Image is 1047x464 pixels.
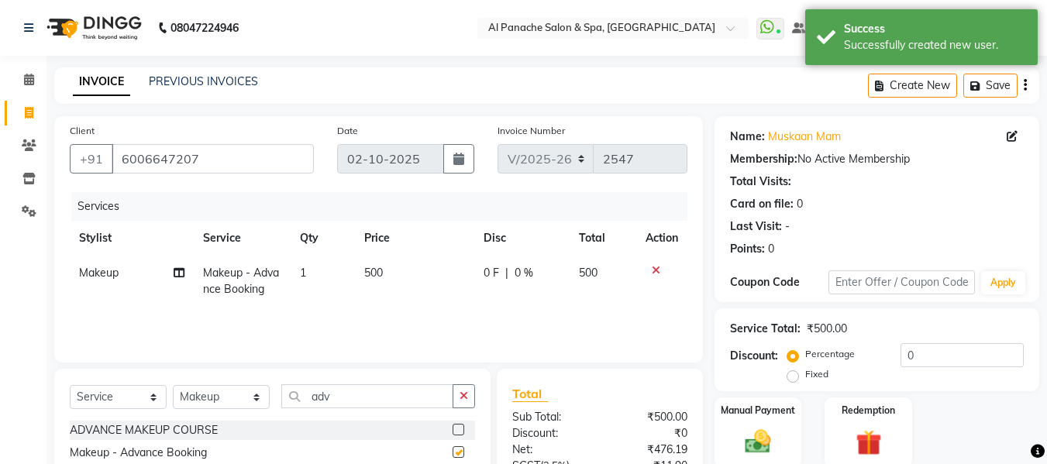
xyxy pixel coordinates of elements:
div: ₹500.00 [807,321,847,337]
div: ₹0 [600,425,699,442]
div: Discount: [501,425,600,442]
span: 1 [300,266,306,280]
img: _gift.svg [848,427,890,459]
th: Action [636,221,687,256]
div: Makeup - Advance Booking [70,445,207,461]
span: 500 [579,266,598,280]
label: Fixed [805,367,828,381]
a: Muskaan Mam [768,129,841,145]
div: Services [71,192,699,221]
label: Invoice Number [498,124,565,138]
div: Total Visits: [730,174,791,190]
div: Service Total: [730,321,801,337]
label: Percentage [805,347,855,361]
div: 0 [797,196,803,212]
th: Price [355,221,474,256]
div: 0 [768,241,774,257]
div: Coupon Code [730,274,828,290]
div: ADVANCE MAKEUP COURSE [70,422,218,438]
div: Last Visit: [730,218,782,235]
div: Points: [730,241,765,257]
div: Membership: [730,151,797,167]
div: Successfully created new user. [844,37,1026,53]
th: Disc [474,221,569,256]
a: PREVIOUS INVOICES [149,74,258,88]
label: Manual Payment [721,404,795,418]
div: No Active Membership [730,151,1024,167]
button: Save [963,74,1018,98]
div: Net: [501,442,600,458]
span: 0 F [484,265,499,281]
label: Date [337,124,358,138]
button: Apply [981,271,1025,294]
img: logo [40,6,146,50]
img: _cash.svg [737,427,779,456]
div: Name: [730,129,765,145]
span: Total [512,386,548,402]
input: Search by Name/Mobile/Email/Code [112,144,314,174]
div: ₹500.00 [600,409,699,425]
span: Makeup - Advance Booking [203,266,279,296]
a: INVOICE [73,68,130,96]
th: Service [194,221,291,256]
span: 500 [364,266,383,280]
div: Sub Total: [501,409,600,425]
th: Stylist [70,221,194,256]
div: - [785,218,790,235]
span: | [505,265,508,281]
b: 08047224946 [170,6,239,50]
span: Makeup [79,266,119,280]
button: Create New [868,74,957,98]
th: Qty [291,221,355,256]
div: Discount: [730,348,778,364]
div: ₹476.19 [600,442,699,458]
span: 0 % [515,265,533,281]
div: Success [844,21,1026,37]
label: Redemption [842,404,895,418]
button: +91 [70,144,113,174]
div: Card on file: [730,196,794,212]
label: Client [70,124,95,138]
th: Total [570,221,637,256]
input: Search or Scan [281,384,453,408]
input: Enter Offer / Coupon Code [828,270,975,294]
